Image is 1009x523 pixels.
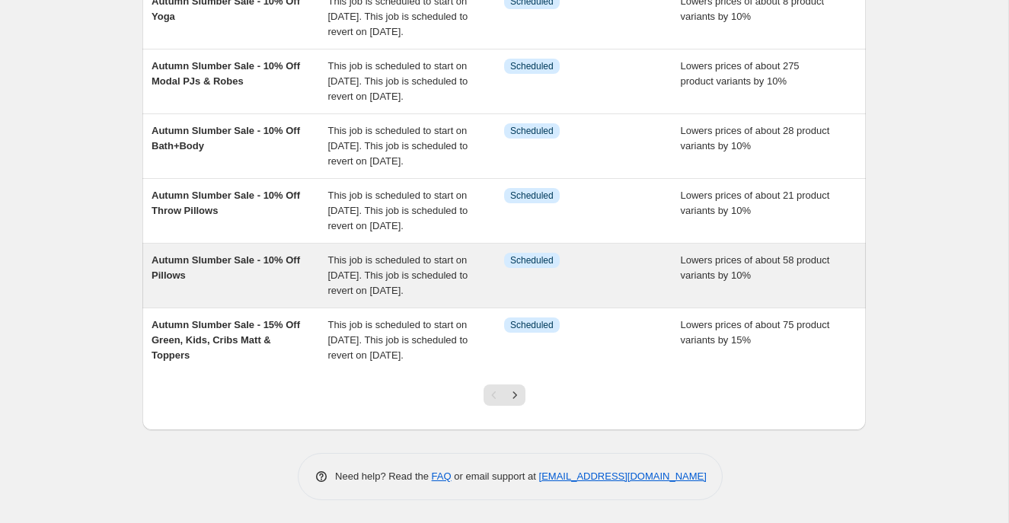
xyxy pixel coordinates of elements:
[484,384,525,406] nav: Pagination
[681,319,830,346] span: Lowers prices of about 75 product variants by 15%
[681,125,830,151] span: Lowers prices of about 28 product variants by 10%
[510,319,554,331] span: Scheduled
[328,254,468,296] span: This job is scheduled to start on [DATE]. This job is scheduled to revert on [DATE].
[432,470,452,482] a: FAQ
[335,470,432,482] span: Need help? Read the
[152,190,300,216] span: Autumn Slumber Sale - 10% Off Throw Pillows
[152,254,300,281] span: Autumn Slumber Sale - 10% Off Pillows
[328,319,468,361] span: This job is scheduled to start on [DATE]. This job is scheduled to revert on [DATE].
[152,60,300,87] span: Autumn Slumber Sale - 10% Off Modal PJs & Robes
[504,384,525,406] button: Next
[510,190,554,202] span: Scheduled
[510,125,554,137] span: Scheduled
[681,190,830,216] span: Lowers prices of about 21 product variants by 10%
[152,125,300,151] span: Autumn Slumber Sale - 10% Off Bath+Body
[681,254,830,281] span: Lowers prices of about 58 product variants by 10%
[152,319,300,361] span: Autumn Slumber Sale - 15% Off Green, Kids, Cribs Matt & Toppers
[328,125,468,167] span: This job is scheduled to start on [DATE]. This job is scheduled to revert on [DATE].
[681,60,800,87] span: Lowers prices of about 275 product variants by 10%
[328,60,468,102] span: This job is scheduled to start on [DATE]. This job is scheduled to revert on [DATE].
[328,190,468,231] span: This job is scheduled to start on [DATE]. This job is scheduled to revert on [DATE].
[510,60,554,72] span: Scheduled
[510,254,554,266] span: Scheduled
[539,470,707,482] a: [EMAIL_ADDRESS][DOMAIN_NAME]
[452,470,539,482] span: or email support at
